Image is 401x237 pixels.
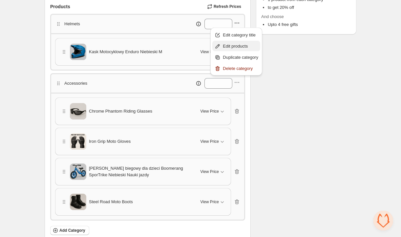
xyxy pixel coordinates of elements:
[200,169,219,174] span: View Price
[89,199,133,205] span: Steel Road Moto Boots
[197,47,229,57] button: View Price
[200,199,219,205] span: View Price
[89,49,162,55] span: Kask Motocyklowy Enduro Niebieski M
[89,165,193,178] span: [PERSON_NAME] biegowy dla dzieci Boomerang SporTrike Niebieski Nauki jazdy
[200,49,219,54] span: View Price
[64,21,80,27] p: Helmets
[200,109,219,114] span: View Price
[214,4,241,9] span: Refresh Prices
[70,103,86,119] img: Chrome Phantom Riding Glasses
[50,3,70,10] span: Products
[70,163,86,180] img: Rowerek biegowy dla dzieci Boomerang SporTrike Niebieski Nauki jazdy
[59,228,85,233] span: Add Category
[223,43,258,50] span: Edit products
[268,4,351,11] li: to get 20% off
[89,138,131,145] span: Iron Grip Moto Gloves
[261,13,351,20] span: And choose
[223,54,258,61] span: Duplicate category
[223,32,258,38] span: Edit category title
[70,194,86,210] img: Steel Road Moto Boots
[223,65,258,72] span: Delete category
[373,211,393,230] div: Open chat
[200,139,219,144] span: View Price
[197,106,229,117] button: View Price
[64,80,87,87] p: Accessories
[197,166,229,177] button: View Price
[89,108,152,115] span: Chrome Phantom Riding Glasses
[268,21,351,28] li: Upto 4 free gifts
[197,197,229,207] button: View Price
[197,136,229,147] button: View Price
[50,226,89,235] button: Add Category
[204,2,245,11] button: Refresh Prices
[70,44,86,60] img: Kask Motocyklowy Enduro Niebieski M
[70,133,86,150] img: Iron Grip Moto Gloves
